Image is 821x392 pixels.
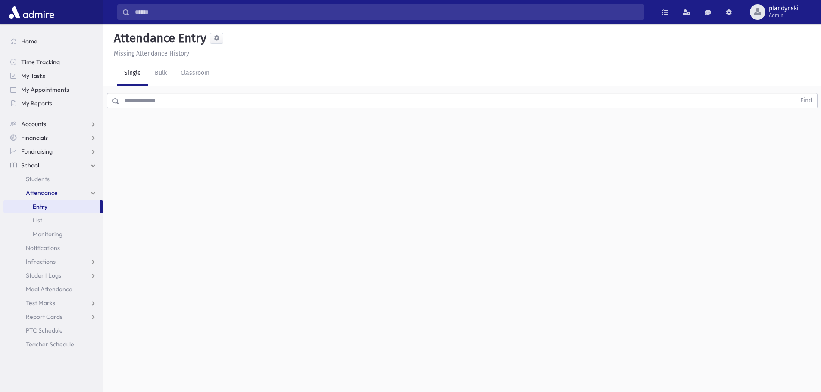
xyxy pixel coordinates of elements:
[114,50,189,57] u: Missing Attendance History
[21,72,45,80] span: My Tasks
[148,62,174,86] a: Bulk
[26,175,50,183] span: Students
[33,203,47,210] span: Entry
[21,134,48,142] span: Financials
[33,216,42,224] span: List
[3,55,103,69] a: Time Tracking
[26,299,55,307] span: Test Marks
[3,69,103,83] a: My Tasks
[3,96,103,110] a: My Reports
[26,258,56,265] span: Infractions
[3,131,103,145] a: Financials
[3,200,100,213] a: Entry
[3,269,103,282] a: Student Logs
[3,255,103,269] a: Infractions
[3,227,103,241] a: Monitoring
[3,83,103,96] a: My Appointments
[21,99,52,107] span: My Reports
[26,244,60,252] span: Notifications
[3,34,103,48] a: Home
[174,62,216,86] a: Classroom
[21,58,60,66] span: Time Tracking
[26,189,58,197] span: Attendance
[33,230,62,238] span: Monitoring
[110,50,189,57] a: Missing Attendance History
[21,161,39,169] span: School
[26,327,63,334] span: PTC Schedule
[769,5,799,12] span: plandynski
[3,213,103,227] a: List
[3,282,103,296] a: Meal Attendance
[795,93,817,108] button: Find
[117,62,148,86] a: Single
[3,145,103,158] a: Fundraising
[110,31,206,46] h5: Attendance Entry
[26,272,61,279] span: Student Logs
[3,186,103,200] a: Attendance
[21,120,46,128] span: Accounts
[3,337,103,351] a: Teacher Schedule
[3,324,103,337] a: PTC Schedule
[3,117,103,131] a: Accounts
[3,296,103,310] a: Test Marks
[130,4,644,20] input: Search
[3,158,103,172] a: School
[3,172,103,186] a: Students
[26,340,74,348] span: Teacher Schedule
[26,313,62,321] span: Report Cards
[3,241,103,255] a: Notifications
[21,86,69,93] span: My Appointments
[7,3,56,21] img: AdmirePro
[3,310,103,324] a: Report Cards
[26,285,72,293] span: Meal Attendance
[21,37,37,45] span: Home
[769,12,799,19] span: Admin
[21,148,53,155] span: Fundraising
